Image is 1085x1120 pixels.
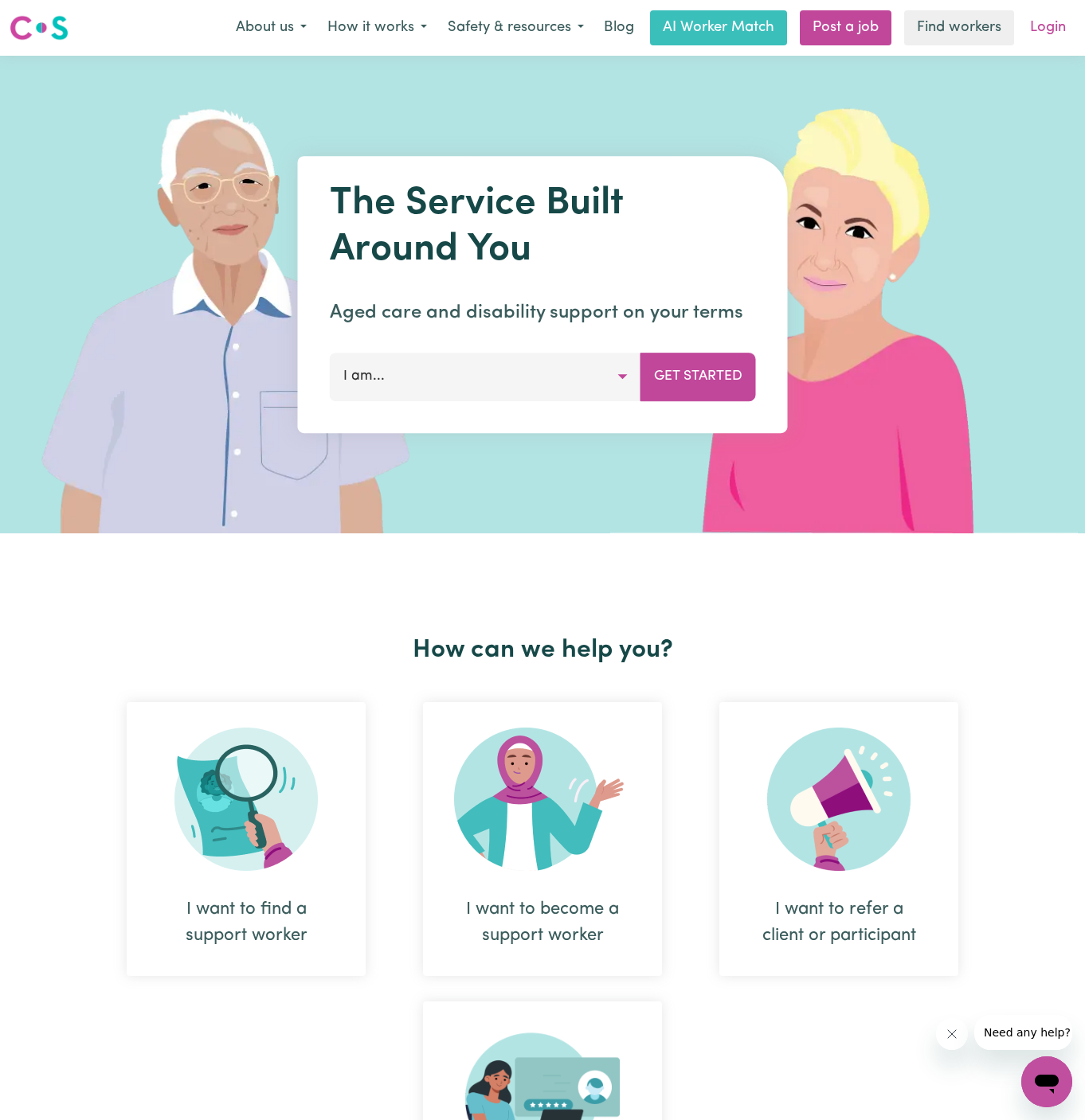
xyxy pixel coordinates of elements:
[330,181,756,273] h1: The Service Built Around You
[1020,10,1075,45] a: Login
[98,635,987,665] h2: How can we help you?
[165,896,327,949] div: I want to find a support worker
[225,11,317,45] button: About us
[767,728,911,871] img: Refer
[454,728,631,871] img: Become Worker
[650,10,787,45] a: AI Worker Match
[330,299,756,327] p: Aged care and disability support on your terms
[330,353,641,400] button: I am...
[719,702,958,976] div: I want to refer a client or participant
[127,702,366,976] div: I want to find a support worker
[904,10,1014,45] a: Find workers
[461,896,624,949] div: I want to become a support worker
[974,1015,1072,1050] iframe: Message from company
[423,702,662,976] div: I want to become a support worker
[10,14,69,42] img: Careseekers logo
[437,11,594,45] button: Safety & resources
[758,896,920,949] div: I want to refer a client or participant
[936,1018,968,1050] iframe: Close message
[1021,1056,1072,1107] iframe: Button to launch messaging window
[640,353,756,400] button: Get Started
[594,10,644,45] a: Blog
[174,728,318,871] img: Search
[317,11,437,45] button: How it works
[800,10,891,45] a: Post a job
[10,10,69,46] a: Careseekers logo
